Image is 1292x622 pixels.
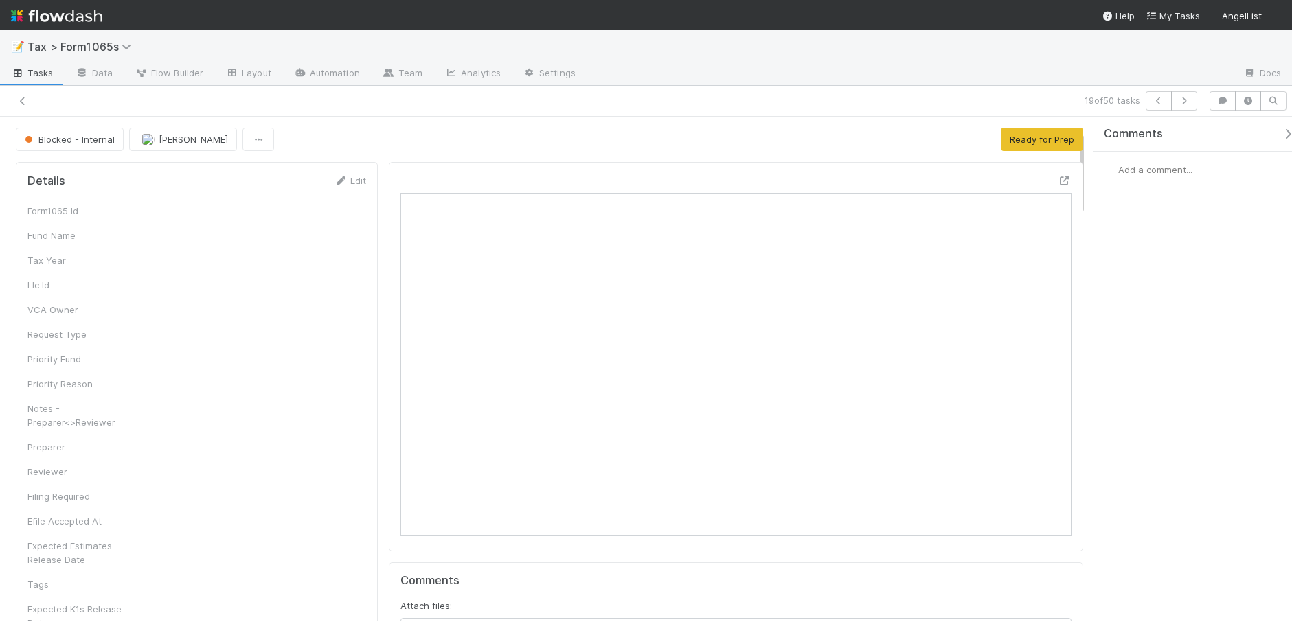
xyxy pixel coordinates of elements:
div: Efile Accepted At [27,514,131,528]
button: Ready for Prep [1001,128,1083,151]
span: [PERSON_NAME] [159,134,228,145]
h5: Details [27,174,65,188]
iframe: To enrich screen reader interactions, please activate Accessibility in Grammarly extension settings [400,193,1072,536]
img: avatar_45ea4894-10ca-450f-982d-dabe3bd75b0b.png [1104,163,1118,176]
div: Help [1102,9,1135,23]
div: Form1065 Id [27,204,131,218]
label: Attach files: [400,599,452,612]
a: Flow Builder [124,63,214,85]
div: Expected Estimates Release Date [27,539,131,566]
div: Filing Required [27,489,131,503]
a: Docs [1232,63,1292,85]
div: Tags [27,577,131,591]
h5: Comments [400,574,1072,588]
div: Priority Reason [27,377,131,391]
span: Blocked - Internal [22,134,115,145]
a: My Tasks [1146,9,1200,23]
div: Priority Fund [27,352,131,366]
div: VCA Owner [27,303,131,316]
div: Notes - Preparer<>Reviewer [27,402,131,429]
a: Automation [282,63,371,85]
img: logo-inverted-e16ddd16eac7371096b0.svg [11,4,102,27]
div: Request Type [27,327,131,341]
span: Comments [1104,127,1163,141]
a: Edit [334,175,366,186]
span: Flow Builder [135,66,203,80]
span: Tasks [11,66,54,80]
a: Team [371,63,433,85]
div: Tax Year [27,253,131,267]
button: [PERSON_NAME] [129,128,237,151]
span: AngelList [1222,10,1262,21]
span: 19 of 50 tasks [1085,93,1140,107]
span: 📝 [11,41,25,52]
button: Blocked - Internal [16,128,124,151]
a: Settings [512,63,587,85]
img: avatar_45ea4894-10ca-450f-982d-dabe3bd75b0b.png [1267,10,1281,23]
a: Data [65,63,124,85]
div: Preparer [27,440,131,454]
span: Add a comment... [1118,164,1192,175]
span: My Tasks [1146,10,1200,21]
a: Analytics [433,63,512,85]
div: Fund Name [27,229,131,242]
div: Llc Id [27,278,131,292]
span: Tax > Form1065s [27,40,138,54]
div: Reviewer [27,465,131,479]
img: avatar_cfa6ccaa-c7d9-46b3-b608-2ec56ecf97ad.png [141,133,155,146]
a: Layout [214,63,282,85]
